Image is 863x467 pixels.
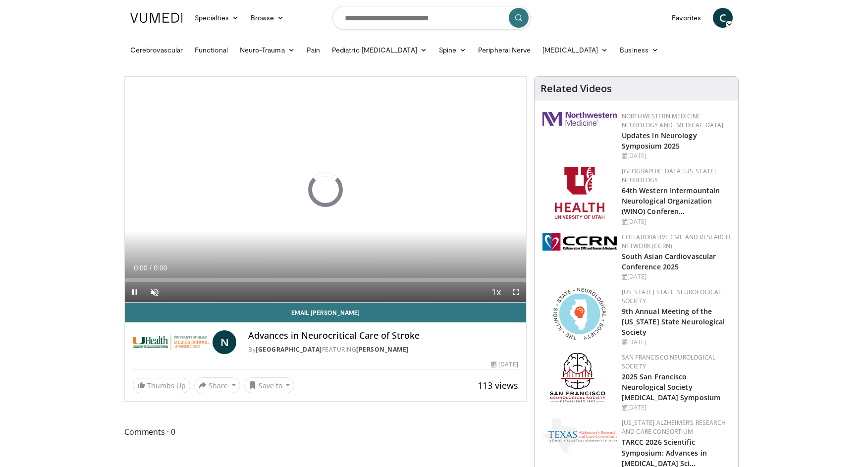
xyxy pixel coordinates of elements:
[622,131,697,151] a: Updates in Neurology Symposium 2025
[614,40,664,60] a: Business
[124,40,189,60] a: Cerebrovascular
[622,272,730,281] div: [DATE]
[332,6,531,30] input: Search topics, interventions
[622,252,716,271] a: South Asian Cardiovascular Conference 2025
[125,282,145,302] button: Pause
[150,264,152,272] span: /
[491,360,518,369] div: [DATE]
[622,152,730,160] div: [DATE]
[550,353,609,405] img: ad8adf1f-d405-434e-aebe-ebf7635c9b5d.png.150x105_q85_autocrop_double_scale_upscale_version-0.2.png
[213,330,236,354] a: N
[472,40,537,60] a: Peripheral Nerve
[248,345,518,354] div: By FEATURING
[301,40,326,60] a: Pain
[124,425,527,438] span: Comments 0
[622,403,730,412] div: [DATE]
[133,330,209,354] img: University of Miami
[542,418,617,453] img: c78a2266-bcdd-4805-b1c2-ade407285ecb.png.150x105_q85_autocrop_double_scale_upscale_version-0.2.png
[356,345,409,354] a: [PERSON_NAME]
[555,167,604,219] img: f6362829-b0a3-407d-a044-59546adfd345.png.150x105_q85_autocrop_double_scale_upscale_version-0.2.png
[189,8,245,28] a: Specialties
[478,379,518,391] span: 113 views
[256,345,322,354] a: [GEOGRAPHIC_DATA]
[542,233,617,251] img: a04ee3ba-8487-4636-b0fb-5e8d268f3737.png.150x105_q85_autocrop_double_scale_upscale_version-0.2.png
[622,288,722,305] a: [US_STATE] State Neurological Society
[130,13,183,23] img: VuMedi Logo
[506,282,526,302] button: Fullscreen
[244,377,295,393] button: Save to
[713,8,733,28] a: C
[125,278,526,282] div: Progress Bar
[326,40,433,60] a: Pediatric [MEDICAL_DATA]
[622,307,725,337] a: 9th Annual Meeting of the [US_STATE] State Neurological Society
[234,40,301,60] a: Neuro-Trauma
[433,40,472,60] a: Spine
[154,264,167,272] span: 0:00
[194,377,240,393] button: Share
[125,303,526,322] a: Email [PERSON_NAME]
[622,233,730,250] a: Collaborative CME and Research Network (CCRN)
[622,112,724,129] a: Northwestern Medicine Neurology and [MEDICAL_DATA]
[134,264,147,272] span: 0:00
[486,282,506,302] button: Playback Rate
[622,338,730,347] div: [DATE]
[542,112,617,126] img: 2a462fb6-9365-492a-ac79-3166a6f924d8.png.150x105_q85_autocrop_double_scale_upscale_version-0.2.jpg
[553,288,606,340] img: 71a8b48c-8850-4916-bbdd-e2f3ccf11ef9.png.150x105_q85_autocrop_double_scale_upscale_version-0.2.png
[537,40,614,60] a: [MEDICAL_DATA]
[622,186,720,216] a: 64th Western Intermountain Neurological Organization (WINO) Conferen…
[125,77,526,303] video-js: Video Player
[189,40,234,60] a: Functional
[666,8,707,28] a: Favorites
[145,282,164,302] button: Unmute
[133,378,190,393] a: Thumbs Up
[622,418,726,436] a: [US_STATE] Alzheimer’s Research and Care Consortium
[248,330,518,341] h4: Advances in Neurocritical Care of Stroke
[622,217,730,226] div: [DATE]
[540,83,612,95] h4: Related Videos
[245,8,290,28] a: Browse
[622,372,720,402] a: 2025 San Francisco Neurological Society [MEDICAL_DATA] Symposium
[622,353,715,370] a: San Francisco Neurological Society
[622,167,716,184] a: [GEOGRAPHIC_DATA][US_STATE] Neurology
